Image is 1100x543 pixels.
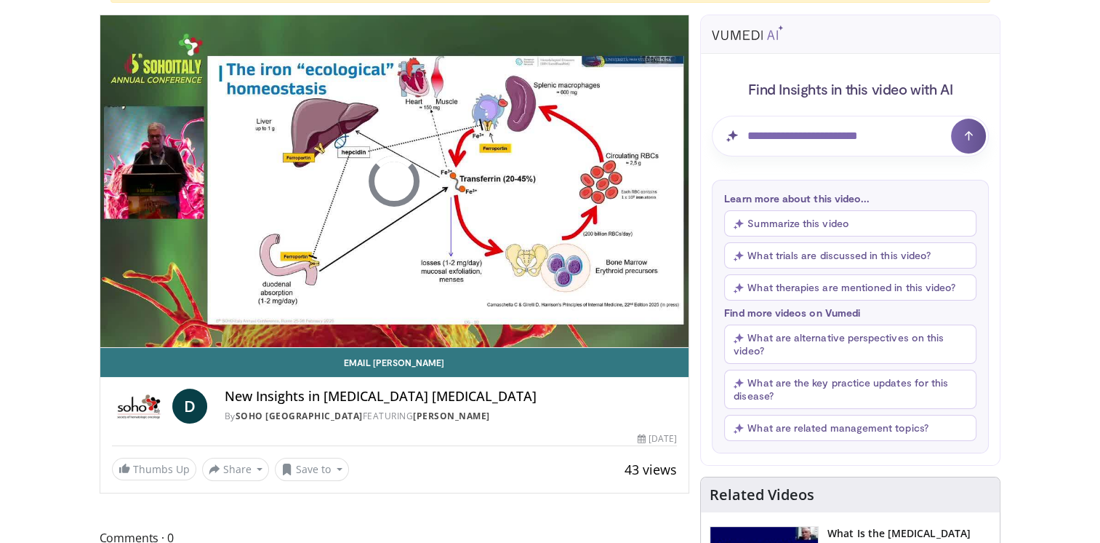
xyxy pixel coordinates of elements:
a: SOHO [GEOGRAPHIC_DATA] [236,410,363,422]
h4: New Insights in [MEDICAL_DATA] [MEDICAL_DATA] [225,389,678,405]
button: What are alternative perspectives on this video? [724,325,976,364]
p: Learn more about this video... [724,192,976,205]
button: What are related management topics? [724,415,976,441]
button: What therapies are mentioned in this video? [724,274,976,301]
img: SOHO Italy [112,389,166,424]
video-js: Video Player [100,15,689,348]
h4: Find Insights in this video with AI [712,79,989,98]
span: 43 views [625,461,677,478]
h4: Related Videos [710,486,814,504]
button: Summarize this video [724,210,976,237]
a: Thumbs Up [112,458,196,480]
div: By FEATURING [225,410,678,423]
button: Save to [275,458,349,481]
button: What trials are discussed in this video? [724,242,976,269]
button: Share [202,458,270,481]
a: D [172,389,207,424]
p: Find more videos on Vumedi [724,306,976,319]
a: [PERSON_NAME] [413,410,490,422]
img: vumedi-ai-logo.svg [712,25,783,40]
input: Question for AI [712,116,989,156]
a: Email [PERSON_NAME] [100,348,689,377]
button: What are the key practice updates for this disease? [724,370,976,409]
div: [DATE] [638,432,677,445]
